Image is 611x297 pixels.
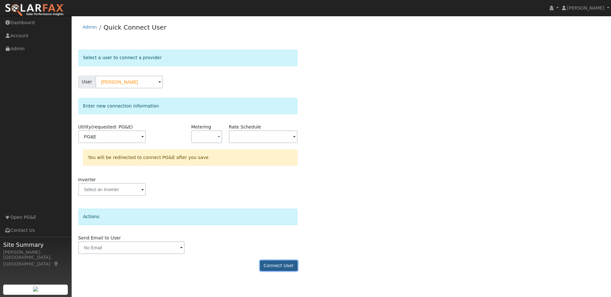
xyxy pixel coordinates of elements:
[78,130,146,143] input: Select a Utility
[78,98,298,114] div: Enter new connection information
[191,124,211,130] label: Metering
[78,176,96,183] label: Inverter
[229,124,261,130] label: Rate Schedule
[78,183,146,196] input: Select an Inverter
[78,209,298,225] div: Actions
[3,249,68,256] div: [PERSON_NAME]
[33,287,38,292] img: retrieve
[103,24,166,31] a: Quick Connect User
[78,235,121,241] label: Send Email to User
[78,124,133,130] label: Utility
[567,5,604,10] span: [PERSON_NAME]
[83,149,298,166] div: You will be redirected to connect PG&E after you save
[83,24,97,30] a: Admin
[3,240,68,249] span: Site Summary
[78,50,298,66] div: Select a user to connect a provider
[78,241,185,254] input: No Email
[260,260,298,271] button: Connect User
[5,3,65,17] img: SolarFax
[78,76,96,88] span: User
[53,261,59,266] a: Map
[3,254,68,267] div: [GEOGRAPHIC_DATA], [GEOGRAPHIC_DATA]
[91,124,133,129] span: (requested: PG&E)
[95,76,163,88] input: Select a User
